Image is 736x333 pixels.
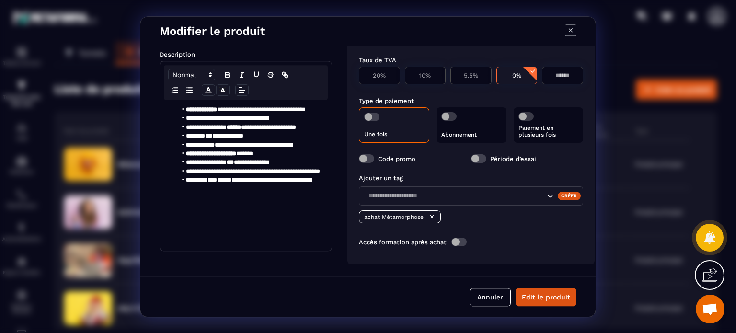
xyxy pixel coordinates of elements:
[441,131,501,138] p: Abonnement
[696,295,724,323] div: Ouvrir le chat
[378,155,415,162] label: Code promo
[456,72,486,79] p: 5.5%
[364,131,424,138] p: Une fois
[470,288,511,306] button: Annuler
[359,57,396,64] label: Taux de TVA
[359,174,403,182] label: Ajouter un tag
[558,192,581,200] div: Créer
[410,72,441,79] p: 10%
[359,238,447,245] label: Accès formation après achat
[364,213,424,220] p: achat Métamorphose
[160,24,265,38] h4: Modifier le produit
[518,125,578,138] p: Paiement en plusieurs fois
[365,191,544,201] input: Search for option
[490,155,536,162] label: Période d’essai
[160,51,195,58] label: Description
[516,288,576,306] button: Edit le produit
[502,72,532,79] p: 0%
[359,97,414,104] label: Type de paiement
[359,186,583,206] div: Search for option
[364,72,395,79] p: 20%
